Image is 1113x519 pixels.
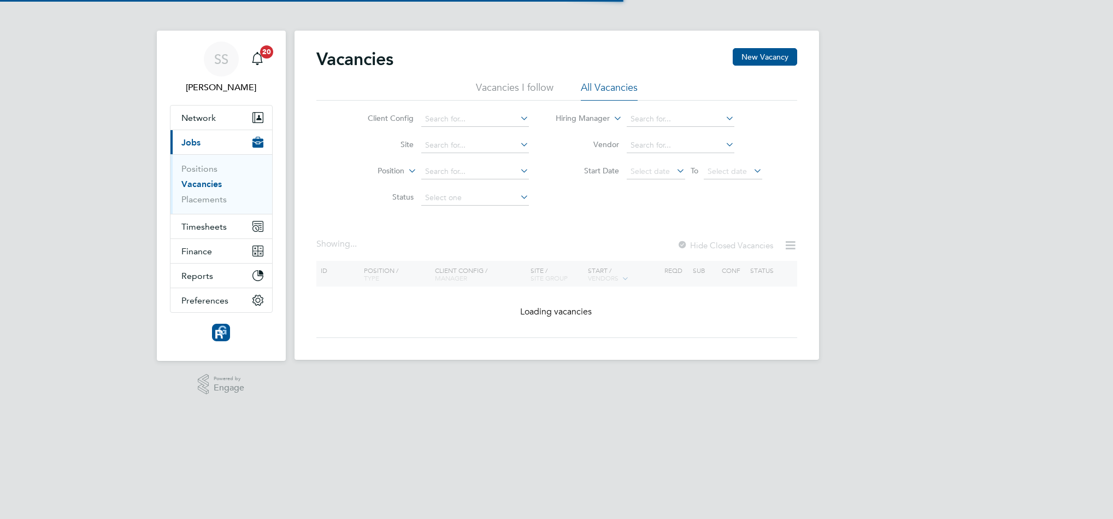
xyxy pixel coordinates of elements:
span: Select date [631,166,670,176]
button: Preferences [170,288,272,312]
span: Timesheets [181,221,227,232]
span: Engage [214,383,244,393]
a: Vacancies [181,179,222,189]
input: Select one [421,190,529,206]
a: SS[PERSON_NAME] [170,42,273,94]
label: Client Config [351,113,414,123]
div: Jobs [170,154,272,214]
li: All Vacancies [581,81,638,101]
button: Timesheets [170,214,272,238]
img: resourcinggroup-logo-retina.png [212,324,229,341]
span: Powered by [214,374,244,383]
span: Select date [708,166,747,176]
span: Reports [181,271,213,281]
a: Go to home page [170,324,273,341]
button: Reports [170,264,272,288]
label: Hide Closed Vacancies [677,240,773,250]
input: Search for... [627,138,734,153]
h2: Vacancies [316,48,393,70]
a: Powered byEngage [198,374,244,395]
button: Network [170,106,272,130]
nav: Main navigation [157,31,286,361]
span: SS [214,52,228,66]
div: Showing [316,238,359,250]
a: Placements [181,194,227,205]
span: 20 [260,45,273,59]
label: Position [341,166,404,177]
span: ... [350,238,357,249]
span: Jobs [181,137,201,148]
label: Status [351,192,414,202]
span: Finance [181,246,212,256]
input: Search for... [421,138,529,153]
label: Vendor [556,139,619,149]
button: Jobs [170,130,272,154]
li: Vacancies I follow [476,81,553,101]
span: Network [181,113,216,123]
span: Sasha Steeples [170,81,273,94]
input: Search for... [421,164,529,179]
label: Site [351,139,414,149]
input: Search for... [627,112,734,127]
span: To [687,164,702,178]
button: New Vacancy [733,48,797,66]
label: Hiring Manager [547,113,610,124]
a: 20 [246,42,268,77]
button: Finance [170,239,272,263]
span: Preferences [181,295,228,306]
input: Search for... [421,112,529,127]
label: Start Date [556,166,619,176]
a: Positions [181,164,217,174]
